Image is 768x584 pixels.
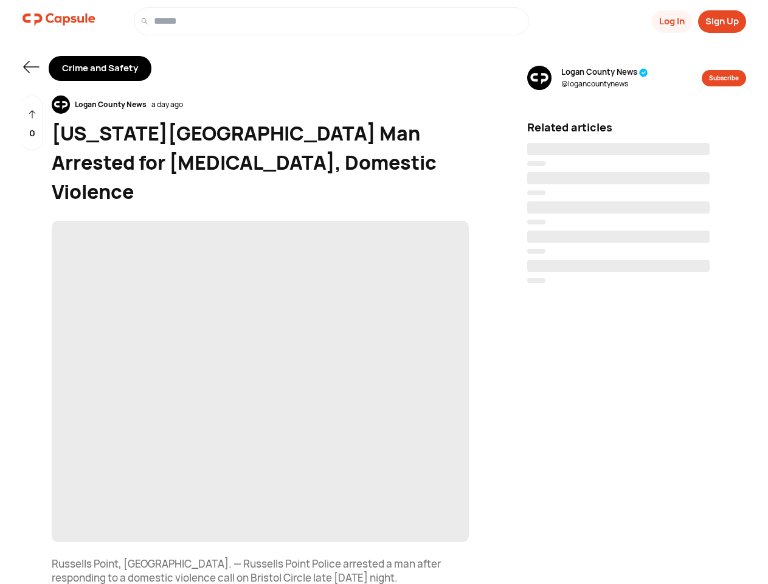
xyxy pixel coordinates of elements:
[527,190,545,195] span: ‌
[527,66,552,90] img: resizeImage
[151,99,183,110] div: a day ago
[527,260,710,272] span: ‌
[527,119,746,136] div: Related articles
[52,96,70,114] img: resizeImage
[527,231,710,243] span: ‌
[527,220,545,224] span: ‌
[698,10,746,33] button: Sign Up
[52,119,469,206] div: [US_STATE][GEOGRAPHIC_DATA] Man Arrested for [MEDICAL_DATA], Domestic Violence
[561,78,648,89] span: @ logancountynews
[527,249,545,254] span: ‌
[527,143,710,155] span: ‌
[527,172,710,184] span: ‌
[22,7,95,32] img: logo
[527,278,545,283] span: ‌
[49,56,151,81] div: Crime and Safety
[527,201,710,214] span: ‌
[70,99,151,110] div: Logan County News
[639,68,648,77] img: tick
[22,7,95,35] a: logo
[702,70,746,86] button: Subscribe
[527,161,545,166] span: ‌
[652,10,692,33] button: Log In
[561,66,648,78] span: Logan County News
[29,127,35,141] p: 0
[52,221,469,542] img: resizeImage
[52,221,469,542] span: ‌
